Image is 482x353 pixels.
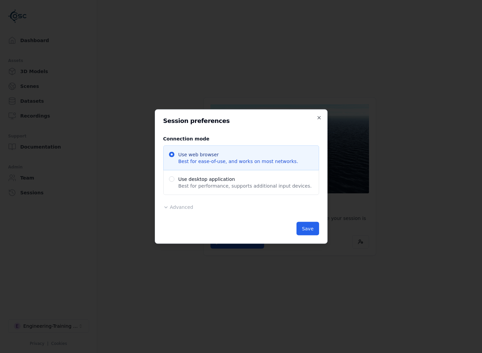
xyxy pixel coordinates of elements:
[296,222,319,235] button: Save
[178,151,298,158] span: Use web browser
[170,204,193,210] span: Advanced
[163,170,319,195] span: Use desktop application
[178,158,298,165] span: Best for ease-of-use, and works on most networks.
[163,204,193,211] button: Advanced
[163,118,319,124] h2: Session preferences
[178,176,312,183] span: Use desktop application
[178,183,312,189] span: Best for performance, supports additional input devices.
[163,135,209,143] legend: Connection mode
[163,146,319,170] span: Use web browser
